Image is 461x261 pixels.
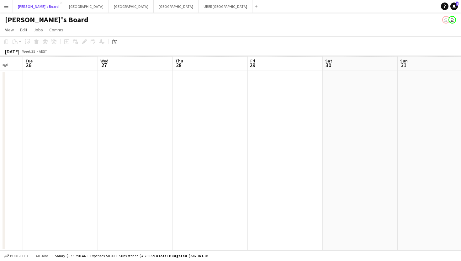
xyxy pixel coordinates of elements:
[250,58,255,64] span: Fri
[21,49,36,54] span: Week 35
[249,61,255,69] span: 29
[31,26,45,34] a: Jobs
[47,26,66,34] a: Comms
[39,49,47,54] div: AEST
[34,27,43,33] span: Jobs
[109,0,154,13] button: [GEOGRAPHIC_DATA]
[158,253,208,258] span: Total Budgeted $582 071.03
[49,27,63,33] span: Comms
[25,58,33,64] span: Tue
[325,58,332,64] span: Sat
[34,253,50,258] span: All jobs
[55,253,208,258] div: Salary $577 790.44 + Expenses $0.00 + Subsistence $4 280.59 =
[448,16,456,24] app-user-avatar: Tennille Moore
[5,15,88,24] h1: [PERSON_NAME]'s Board
[20,27,27,33] span: Edit
[400,58,408,64] span: Sun
[64,0,109,13] button: [GEOGRAPHIC_DATA]
[456,2,458,6] span: 4
[99,61,109,69] span: 27
[24,61,33,69] span: 26
[3,253,29,259] button: Budgeted
[10,254,28,258] span: Budgeted
[100,58,109,64] span: Wed
[442,16,450,24] app-user-avatar: Tennille Moore
[450,3,458,10] a: 4
[5,48,19,55] div: [DATE]
[5,27,14,33] span: View
[154,0,199,13] button: [GEOGRAPHIC_DATA]
[324,61,332,69] span: 30
[399,61,408,69] span: 31
[18,26,30,34] a: Edit
[174,61,183,69] span: 28
[3,26,16,34] a: View
[13,0,64,13] button: [PERSON_NAME]'s Board
[175,58,183,64] span: Thu
[199,0,252,13] button: UBER [GEOGRAPHIC_DATA]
